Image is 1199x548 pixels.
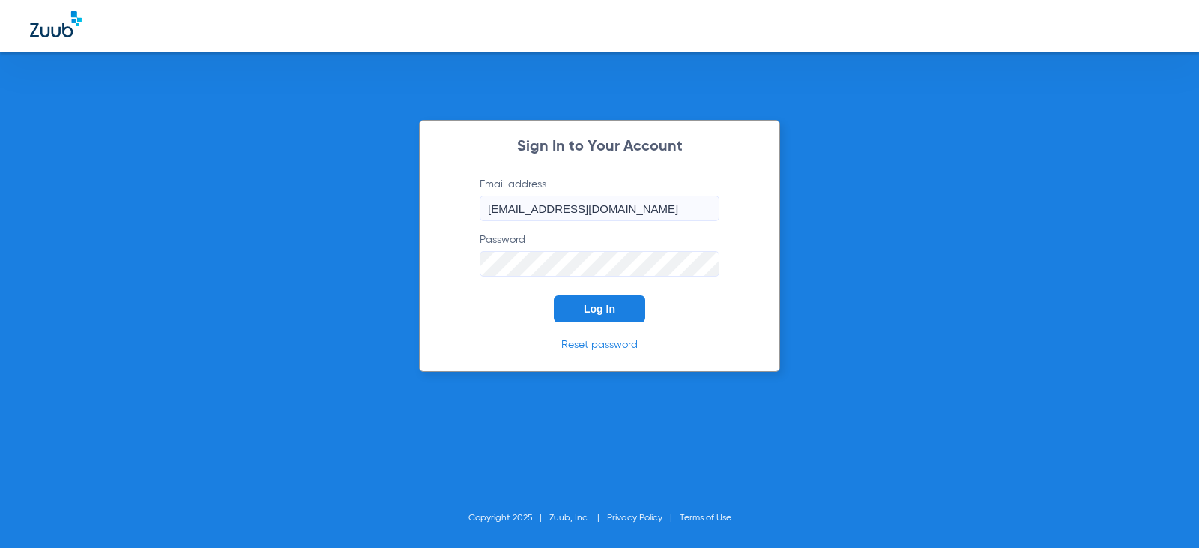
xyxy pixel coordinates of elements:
[480,196,719,221] input: Email address
[30,11,82,37] img: Zuub Logo
[468,511,549,526] li: Copyright 2025
[554,295,645,322] button: Log In
[561,340,638,350] a: Reset password
[549,511,607,526] li: Zuub, Inc.
[607,514,662,523] a: Privacy Policy
[680,514,731,523] a: Terms of Use
[480,232,719,277] label: Password
[480,177,719,221] label: Email address
[457,139,742,154] h2: Sign In to Your Account
[584,303,615,315] span: Log In
[480,251,719,277] input: Password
